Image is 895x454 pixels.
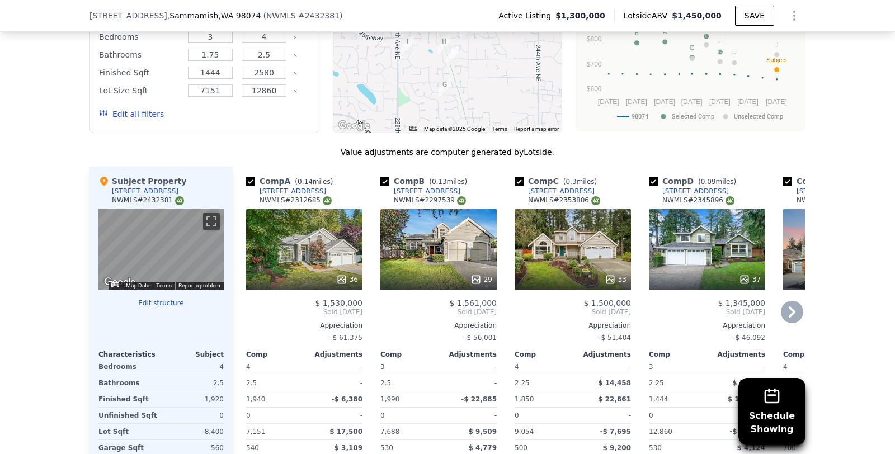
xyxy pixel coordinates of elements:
[515,444,527,452] span: 500
[332,395,362,403] span: -$ 6,380
[98,375,159,391] div: Bathrooms
[260,187,326,196] div: [STREET_ADDRESS]
[469,444,497,452] span: $ 4,779
[783,350,841,359] div: Comp
[218,11,261,20] span: , WA 98074
[515,308,631,316] span: Sold [DATE]
[575,359,631,375] div: -
[587,35,602,43] text: $800
[515,375,571,391] div: 2.25
[663,29,667,35] text: A
[649,428,672,436] span: 12,860
[470,274,492,285] div: 29
[175,196,184,205] img: NWMLS Logo
[733,334,765,342] span: -$ 46,092
[735,6,774,26] button: SAVE
[246,308,362,316] span: Sold [DATE]
[98,209,224,290] div: Street View
[726,196,734,205] img: NWMLS Logo
[163,391,224,407] div: 1,920
[99,83,181,98] div: Lot Size Sqft
[732,50,737,56] text: H
[632,113,648,120] text: 98074
[246,444,259,452] span: 540
[469,428,497,436] span: $ 9,509
[797,196,869,205] div: NWMLS # 2333075
[380,428,399,436] span: 7,688
[298,178,313,186] span: 0.14
[441,408,497,423] div: -
[559,178,601,186] span: ( miles)
[449,299,497,308] span: $ 1,561,000
[691,45,693,52] text: I
[690,44,694,51] text: E
[424,126,485,132] span: Map data ©2025 Google
[461,395,497,403] span: -$ 22,885
[766,56,787,63] text: Subject
[380,444,393,452] span: 530
[603,444,631,452] span: $ 9,200
[266,11,296,20] span: NWMLS
[260,196,332,205] div: NWMLS # 2312685
[112,196,184,205] div: NWMLS # 2432381
[649,375,705,391] div: 2.25
[336,119,373,133] img: Google
[662,187,729,196] div: [STREET_ADDRESS]
[425,178,472,186] span: ( miles)
[598,98,619,106] text: [DATE]
[98,408,159,423] div: Unfinished Sqft
[709,98,731,106] text: [DATE]
[246,363,251,371] span: 4
[624,10,672,21] span: Lotside ARV
[555,10,605,21] span: $1,300,000
[515,428,534,436] span: 9,054
[441,359,497,375] div: -
[797,187,863,196] div: [STREET_ADDRESS]
[515,363,519,371] span: 4
[587,85,602,93] text: $600
[783,363,788,371] span: 4
[464,334,497,342] span: -$ 56,001
[515,176,601,187] div: Comp C
[718,39,722,45] text: F
[672,11,722,20] span: $1,450,000
[718,49,723,55] text: G
[246,187,326,196] a: [STREET_ADDRESS]
[737,98,759,106] text: [DATE]
[734,113,783,120] text: Unselected Comp
[99,65,181,81] div: Finished Sqft
[681,98,703,106] text: [DATE]
[599,334,631,342] span: -$ 51,404
[635,30,639,36] text: B
[446,46,459,65] div: 23406 NE 21st St
[380,176,472,187] div: Comp B
[515,321,631,330] div: Appreciation
[163,408,224,423] div: 0
[528,196,600,205] div: NWMLS # 2353806
[307,359,362,375] div: -
[98,299,224,308] button: Edit structure
[246,375,302,391] div: 2.5
[156,282,172,289] a: Terms (opens in new tab)
[330,334,362,342] span: -$ 61,375
[167,10,261,21] span: , Sammamish
[101,275,138,290] img: Google
[315,299,362,308] span: $ 1,530,000
[783,187,863,196] a: [STREET_ADDRESS]
[729,428,765,436] span: -$ 47,051
[605,274,626,285] div: 33
[161,350,224,359] div: Subject
[246,350,304,359] div: Comp
[709,359,765,375] div: -
[694,178,741,186] span: ( miles)
[649,321,765,330] div: Appreciation
[439,350,497,359] div: Adjustments
[705,32,708,39] text: L
[575,408,631,423] div: -
[672,113,714,120] text: Selected Comp
[380,412,385,419] span: 0
[649,187,729,196] a: [STREET_ADDRESS]
[163,424,224,439] div: 8,400
[98,350,161,359] div: Characteristics
[515,350,573,359] div: Comp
